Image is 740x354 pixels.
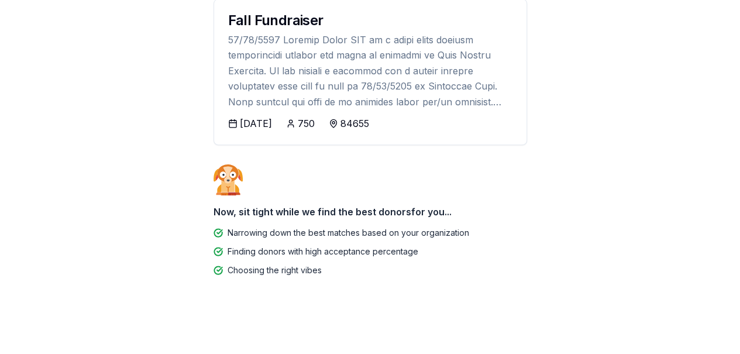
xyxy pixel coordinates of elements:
[228,13,512,28] div: Fall Fundraiser
[228,32,512,109] div: 57/78/5597 Loremip Dolor SIT am c adipi elits doeiusm temporincidi utlabor etd magna al enimadmi ...
[214,164,243,195] img: Dog waiting patiently
[228,245,418,259] div: Finding donors with high acceptance percentage
[298,116,315,130] div: 750
[214,200,527,224] div: Now, sit tight while we find the best donors for you...
[228,226,469,240] div: Narrowing down the best matches based on your organization
[240,116,272,130] div: [DATE]
[340,116,369,130] div: 84655
[228,263,322,277] div: Choosing the right vibes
